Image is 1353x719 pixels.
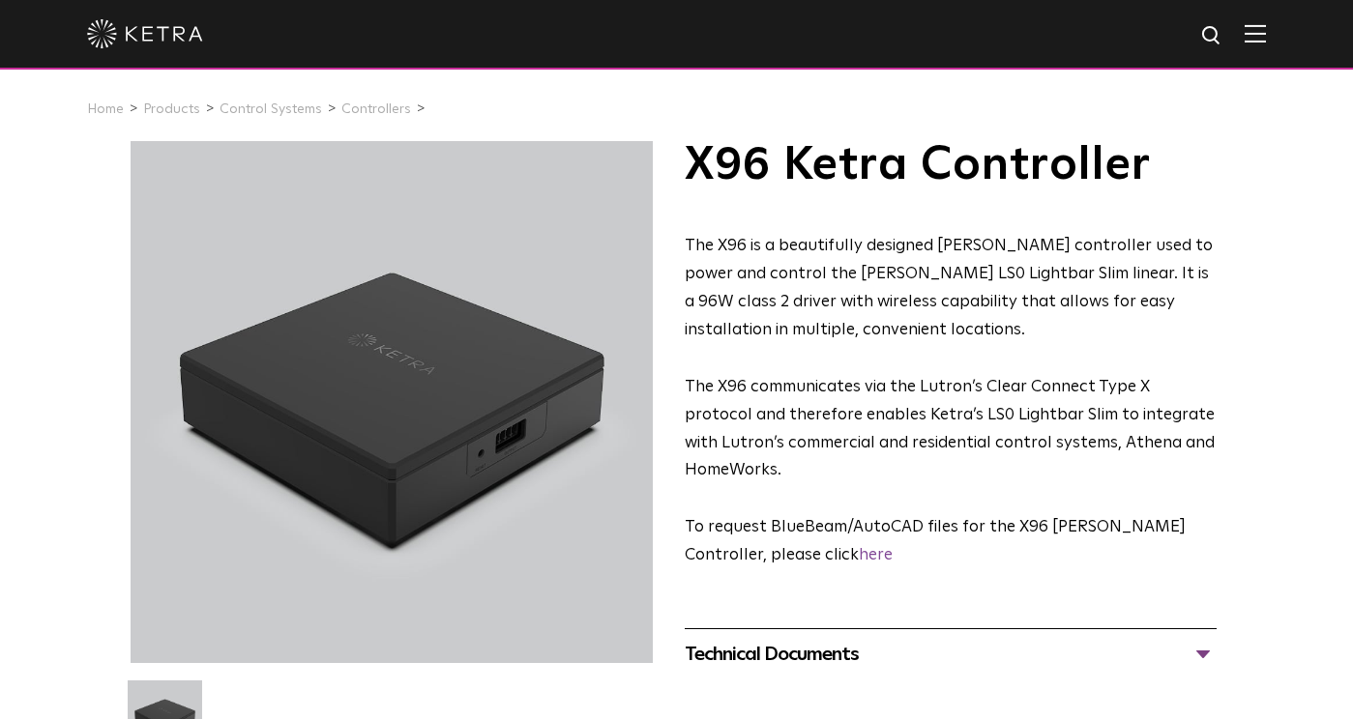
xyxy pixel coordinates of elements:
a: here [859,547,893,563]
a: Home [87,102,124,116]
span: ​To request BlueBeam/AutoCAD files for the X96 [PERSON_NAME] Controller, please click [685,519,1186,563]
div: Technical Documents [685,639,1218,670]
a: Controllers [341,102,411,116]
span: The X96 is a beautifully designed [PERSON_NAME] controller used to power and control the [PERSON_... [685,238,1213,338]
img: search icon [1200,24,1224,48]
h1: X96 Ketra Controller [685,141,1218,189]
span: The X96 communicates via the Lutron’s Clear Connect Type X protocol and therefore enables Ketra’s... [685,379,1215,479]
img: Hamburger%20Nav.svg [1245,24,1266,43]
a: Control Systems [220,102,322,116]
a: Products [143,102,200,116]
img: ketra-logo-2019-white [87,19,203,48]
